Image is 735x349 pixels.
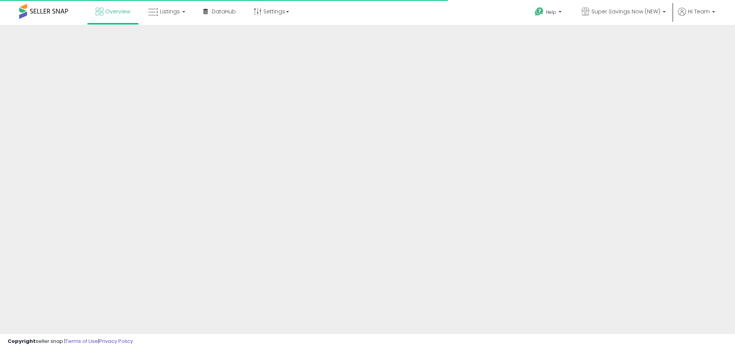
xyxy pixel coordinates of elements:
span: Super Savings Now (NEW) [591,8,660,15]
strong: Copyright [8,338,36,345]
a: Hi Team [678,8,715,25]
span: Hi Team [688,8,710,15]
div: seller snap | | [8,338,133,345]
i: Get Help [534,7,544,16]
a: Privacy Policy [99,338,133,345]
span: DataHub [212,8,236,15]
a: Terms of Use [65,338,98,345]
span: Overview [105,8,130,15]
a: Help [529,1,569,25]
span: Help [546,9,556,15]
span: Listings [160,8,180,15]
